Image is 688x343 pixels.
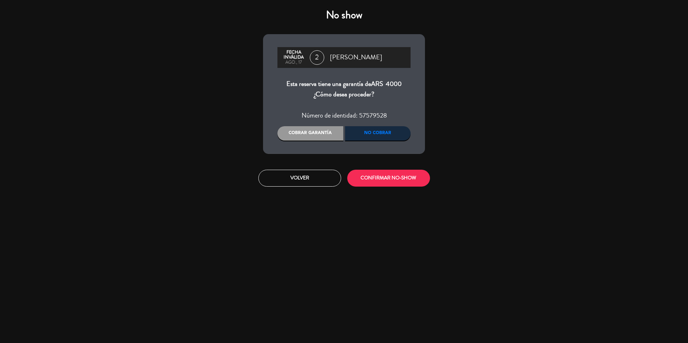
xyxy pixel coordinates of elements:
div: Fecha inválida [281,50,306,60]
div: Cobrar garantía [277,126,343,141]
button: CONFIRMAR NO-SHOW [347,170,430,187]
span: 4000 [386,79,402,88]
div: Número de identidad: 57579528 [277,110,411,121]
button: Volver [258,170,341,187]
span: 2 [310,50,324,65]
div: No cobrar [345,126,411,141]
span: ARS [371,79,383,88]
h4: No show [263,9,425,22]
span: [PERSON_NAME] [330,52,382,63]
div: ago., 17 [281,60,306,65]
div: Esta reserva tiene una garantía de ¿Cómo desea proceder? [277,79,411,100]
